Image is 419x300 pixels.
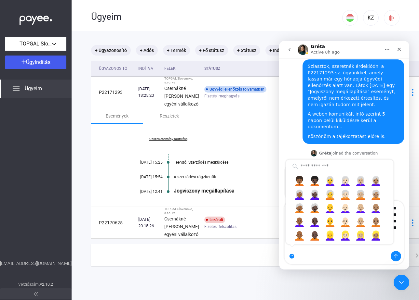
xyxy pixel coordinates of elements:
img: more-blue [409,219,416,226]
button: KZ [363,10,379,26]
span: Ügyeim [25,85,42,93]
div: Indítva [138,65,159,72]
div: Indítva [138,65,153,72]
div: TOPGAL Slovensko, s.r.o. vs [164,77,199,84]
span: TOPGAL Slovensko, s.r.o. [20,40,52,48]
img: logout-red [388,15,395,21]
mat-chip: + Fő státusz [195,45,228,56]
mat-chip: + Ügyazonosító [91,45,131,56]
button: HU [342,10,358,26]
mat-chip: + Adós [136,45,158,56]
div: Ügyazonosító [99,65,127,72]
strong: v2.10.2 [40,282,53,287]
span: Fizetési meghagyás [204,92,239,100]
th: Státusz [202,61,311,77]
mat-chip: + Indítás dátuma [265,45,308,56]
div: Felek [164,65,199,72]
img: list.svg [12,85,20,93]
div: [DATE] 15:25 [124,160,163,165]
img: plus-white.svg [21,59,26,64]
div: A szerződést rögzítettük [174,175,395,179]
div: Események [106,112,128,120]
iframe: Intercom live chat [279,41,409,269]
img: more-blue [409,89,416,96]
div: Teendő: Szerződés megküldése [174,160,395,165]
div: Ügyeim [91,11,342,22]
div: Részletek [160,112,179,120]
td: P22170625 [91,207,136,239]
div: [DATE] 13:25:20 [138,86,159,99]
div: [DATE] 12:41 [124,189,163,194]
img: arrow-double-left-grey.svg [34,292,38,296]
mat-chip: + Termék [163,45,190,56]
div: Lezárult [204,217,225,223]
div: Jogviszony megállapítása [174,188,395,194]
span: Fizetési felszólítás [204,223,237,231]
button: Ügyindítás [5,56,66,69]
button: TOPGAL Slovensko, s.r.o. [5,37,66,51]
span: Ügyindítás [26,59,50,65]
div: Ügyvédi ellenőrzés folyamatban [204,86,266,93]
iframe: Intercom live chat [394,275,409,290]
div: Ügyazonosító [99,65,133,72]
div: [DATE] 20:15:26 [138,216,159,229]
img: HU [346,14,354,22]
a: Összes esemény mutatása [124,137,213,141]
div: Felek [164,65,176,72]
div: KZ [365,14,376,22]
strong: Csernákné [PERSON_NAME] egyéni vállalkozó [164,86,199,106]
mat-chip: + Státusz [233,45,260,56]
button: logout-red [384,10,399,26]
strong: Csernákné [PERSON_NAME] egyéni vállalkozó [164,216,199,237]
div: [DATE] 15:54 [124,175,163,179]
div: TOPGAL Slovensko, s.r.o. vs [164,207,199,215]
img: white-payee-white-dot.svg [20,12,52,25]
td: P22171293 [91,77,136,108]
